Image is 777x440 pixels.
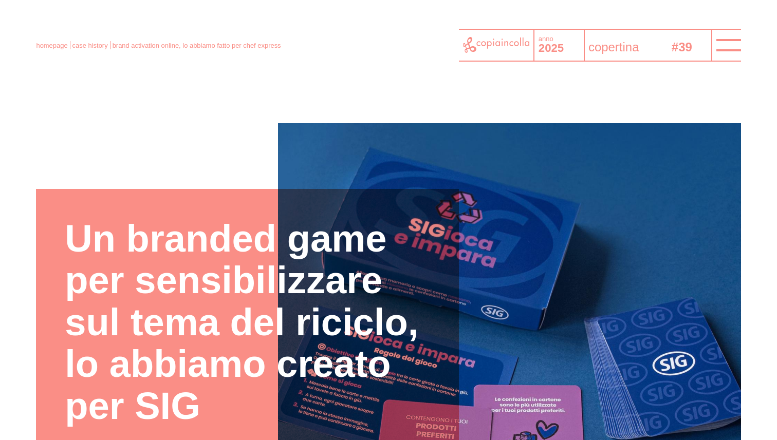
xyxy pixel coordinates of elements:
[588,40,640,54] tspan: copertina
[673,40,694,54] tspan: #39
[113,42,281,49] span: brand activation online, lo abbiamo fatto per chef express
[72,42,108,49] a: case history
[65,218,430,427] h1: Un branded game per sensibilizzare sul tema del riciclo, lo abbiamo creato per SIG
[539,35,553,43] tspan: anno
[539,42,564,54] tspan: 2025
[36,42,67,49] a: homepage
